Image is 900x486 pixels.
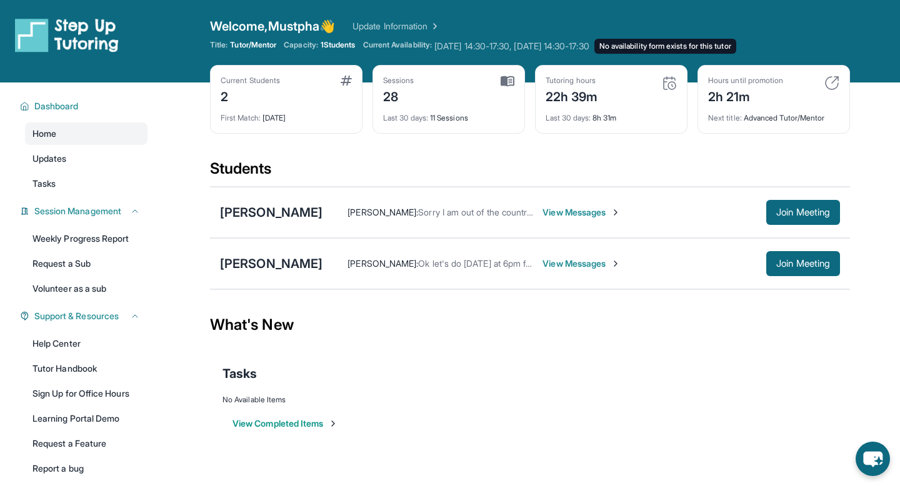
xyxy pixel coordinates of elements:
div: Advanced Tutor/Mentor [708,106,839,123]
img: card [501,76,514,87]
div: [PERSON_NAME] [220,255,322,272]
a: Updates [25,147,147,170]
img: Chevron Right [427,20,440,32]
span: Current Availability: [363,40,432,52]
span: Title: [210,40,227,50]
div: No Available Items [222,395,837,405]
div: Hours until promotion [708,76,783,86]
a: Volunteer as a sub [25,277,147,300]
div: 22h 39m [546,86,598,106]
button: chat-button [856,442,890,476]
img: card [341,76,352,86]
a: Tutor Handbook [25,357,147,380]
img: logo [15,17,119,52]
button: Join Meeting [766,251,840,276]
span: First Match : [221,113,261,122]
div: 28 [383,86,414,106]
a: Report a bug [25,457,147,480]
div: [DATE] [221,106,352,123]
span: View Messages [542,257,621,270]
span: [PERSON_NAME] : [347,258,418,269]
span: Dashboard [34,100,79,112]
span: Support & Resources [34,310,119,322]
button: View Completed Items [232,417,338,430]
button: Dashboard [29,100,140,112]
span: Last 30 days : [383,113,428,122]
div: Students [210,159,850,186]
span: Next title : [708,113,742,122]
span: Session Management [34,205,121,217]
div: What's New [210,297,850,352]
span: Tasks [222,365,257,382]
div: [PERSON_NAME] [220,204,322,221]
a: Update Information [352,20,440,32]
div: Sessions [383,76,414,86]
span: Welcome, Mustpha 👋 [210,17,335,35]
span: Join Meeting [776,260,830,267]
div: 2h 21m [708,86,783,106]
span: [DATE] 14:30-17:30, [DATE] 14:30-17:30 [434,40,589,52]
a: Sign Up for Office Hours [25,382,147,405]
a: Request a Feature [25,432,147,455]
a: Home [25,122,147,145]
button: Join Meeting [766,200,840,225]
span: No availability form exists for this tutor [594,39,736,54]
div: 2 [221,86,280,106]
a: Help Center [25,332,147,355]
img: card [662,76,677,91]
div: Tutoring hours [546,76,598,86]
img: card [824,76,839,91]
span: Join Meeting [776,209,830,216]
span: 1 Students [321,40,356,50]
span: Capacity: [284,40,318,50]
span: Tasks [32,177,56,190]
a: Request a Sub [25,252,147,275]
div: 11 Sessions [383,106,514,123]
button: Support & Resources [29,310,140,322]
a: Weekly Progress Report [25,227,147,250]
a: Learning Portal Demo [25,407,147,430]
span: Tutor/Mentor [230,40,276,50]
button: Session Management [29,205,140,217]
div: Current Students [221,76,280,86]
span: Updates [32,152,67,165]
a: Tasks [25,172,147,195]
span: View Messages [542,206,621,219]
span: [PERSON_NAME] : [347,207,418,217]
div: 8h 31m [546,106,677,123]
span: Sorry I am out of the country so just got your messages. Yes 5:15 is fine. [418,207,702,217]
img: Chevron-Right [611,259,621,269]
span: Home [32,127,56,140]
img: Chevron-Right [611,207,621,217]
span: Ok let's do [DATE] at 6pm for now [418,258,553,269]
span: Last 30 days : [546,113,591,122]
